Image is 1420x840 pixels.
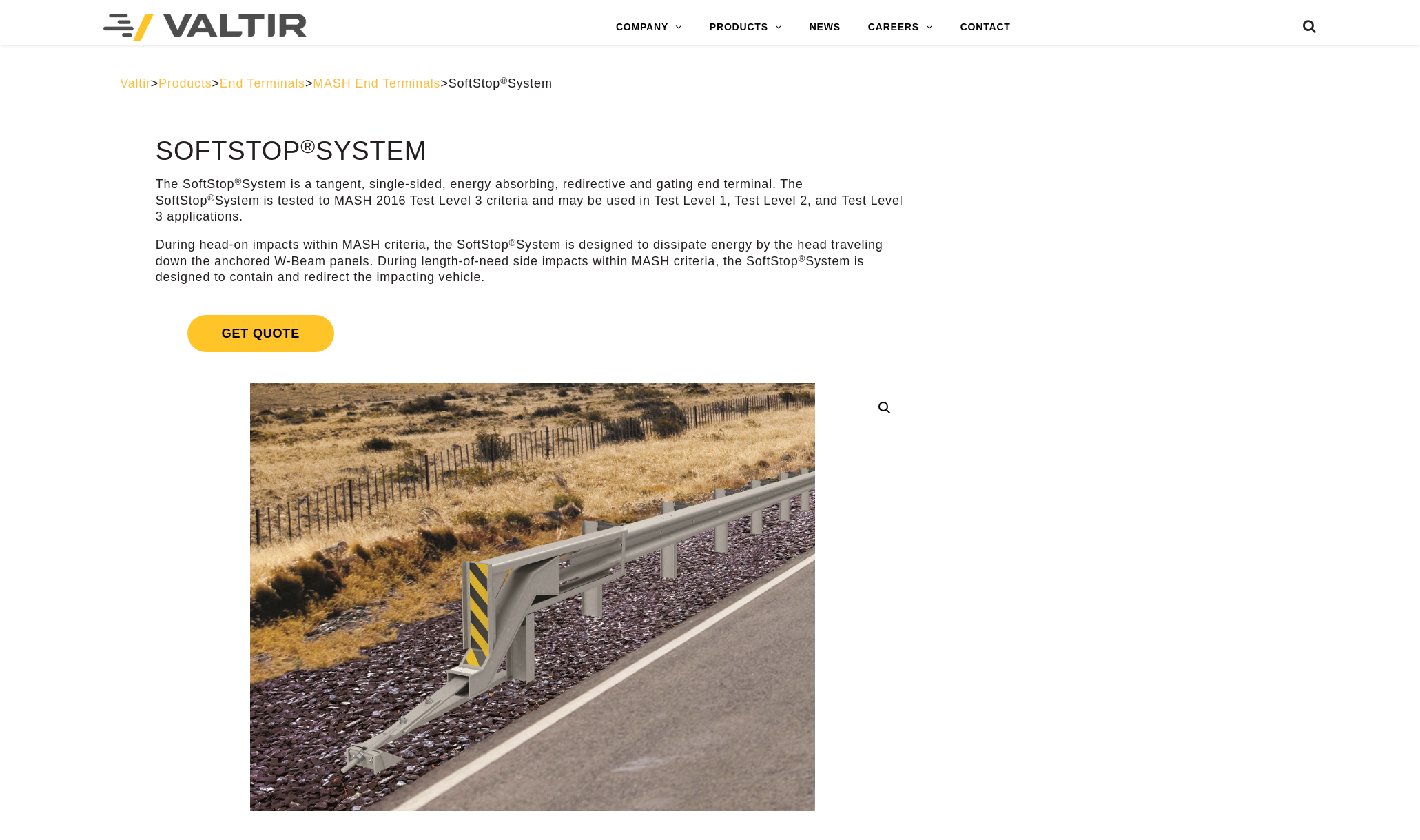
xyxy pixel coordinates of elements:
a: PRODUCTS [696,14,796,41]
a: Valtir [120,76,150,90]
a: COMPANY [602,14,696,41]
a: CAREERS [854,14,947,41]
sup: ® [234,176,242,187]
sup: ® [207,193,215,203]
sup: ® [509,238,517,248]
p: During head-on impacts within MASH criteria, the SoftStop System is designed to dissipate energy ... [156,237,909,285]
a: NEWS [796,14,854,41]
a: CONTACT [947,14,1025,41]
a: Products [158,76,212,90]
span: SoftStop System [449,76,553,90]
a: Get Quote [156,298,909,369]
sup: ® [300,135,316,157]
h1: SoftStop System [156,137,909,166]
a: End Terminals [220,76,305,90]
sup: ® [798,254,805,264]
div: > > > > [120,76,1300,92]
span: Get Quote [187,315,334,352]
img: Valtir [103,14,307,41]
sup: ® [500,76,508,86]
a: MASH End Terminals [313,76,440,90]
p: The SoftStop System is a tangent, single-sided, energy absorbing, redirective and gating end term... [156,176,909,225]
